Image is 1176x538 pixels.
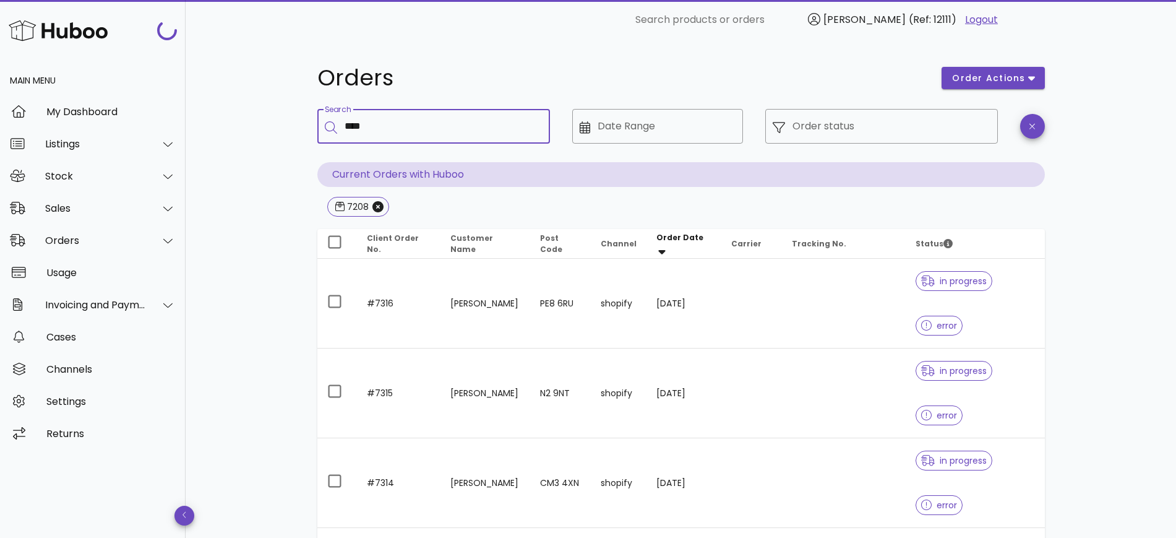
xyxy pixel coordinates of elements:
[916,238,953,249] span: Status
[357,259,441,349] td: #7316
[45,202,146,214] div: Sales
[792,238,846,249] span: Tracking No.
[591,259,646,349] td: shopify
[921,367,987,375] span: in progress
[367,233,419,254] span: Client Order No.
[317,67,927,89] h1: Orders
[656,232,703,243] span: Order Date
[646,438,721,528] td: [DATE]
[646,229,721,259] th: Order Date: Sorted descending. Activate to remove sorting.
[46,267,176,279] div: Usage
[372,201,384,212] button: Close
[450,233,493,254] span: Customer Name
[965,12,998,27] a: Logout
[440,349,530,438] td: [PERSON_NAME]
[921,277,987,285] span: in progress
[46,106,176,118] div: My Dashboard
[325,105,351,115] label: Search
[591,438,646,528] td: shopify
[782,229,906,259] th: Tracking No.
[317,162,1045,187] p: Current Orders with Huboo
[440,259,530,349] td: [PERSON_NAME]
[921,456,987,465] span: in progress
[646,349,721,438] td: [DATE]
[530,229,591,259] th: Post Code
[46,331,176,343] div: Cases
[601,238,637,249] span: Channel
[909,12,956,27] span: (Ref: 12111)
[921,321,958,330] span: error
[530,438,591,528] td: CM3 4XN
[540,233,562,254] span: Post Code
[591,229,646,259] th: Channel
[921,501,958,510] span: error
[45,299,146,311] div: Invoicing and Payments
[921,411,958,420] span: error
[357,349,441,438] td: #7315
[530,349,591,438] td: N2 9NT
[45,138,146,150] div: Listings
[440,438,530,528] td: [PERSON_NAME]
[357,438,441,528] td: #7314
[721,229,782,259] th: Carrier
[46,396,176,407] div: Settings
[45,170,146,182] div: Stock
[530,259,591,349] td: PE8 6RU
[731,238,762,249] span: Carrier
[591,349,646,438] td: shopify
[951,72,1026,85] span: order actions
[45,235,146,246] div: Orders
[906,229,1045,259] th: Status
[46,428,176,440] div: Returns
[9,17,108,44] img: Huboo Logo
[646,259,721,349] td: [DATE]
[440,229,530,259] th: Customer Name
[357,229,441,259] th: Client Order No.
[46,363,176,375] div: Channels
[942,67,1044,89] button: order actions
[345,201,369,213] div: 7208
[823,12,906,27] span: [PERSON_NAME]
